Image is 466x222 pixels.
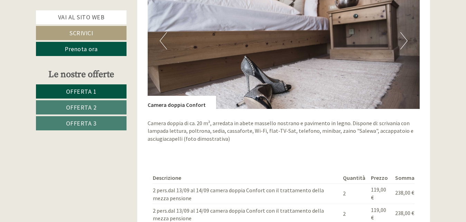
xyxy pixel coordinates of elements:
[36,10,127,24] a: Vai al sito web
[371,186,386,201] span: 119,00 €
[368,173,392,183] th: Prezzo
[340,173,368,183] th: Quantità
[153,173,340,183] th: Descrizione
[148,119,420,143] p: Camera doppia di ca. 20 m², arredata in abete massello nostrano e pavimento in legno. Dispone di:...
[400,32,408,49] button: Next
[148,96,216,109] div: Camera doppia Confort
[153,183,340,204] td: 2 pers.dal 13/09 al 14/09 camera doppia Confort con il trattamento della mezza pensione
[66,87,97,95] span: Offerta 1
[371,206,386,221] span: 119,00 €
[340,183,368,204] td: 2
[66,103,97,111] span: Offerta 2
[392,183,414,204] td: 238,00 €
[36,68,127,81] div: Le nostre offerte
[66,119,97,127] span: Offerta 3
[160,32,167,49] button: Previous
[36,42,127,56] a: Prenota ora
[392,173,414,183] th: Somma
[36,26,127,40] a: Scrivici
